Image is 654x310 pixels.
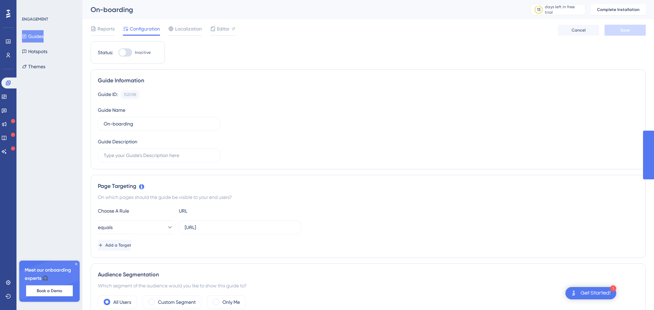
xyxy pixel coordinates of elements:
div: 1 [610,285,616,291]
span: Book a Demo [37,288,62,294]
div: Choose A Rule [98,207,173,215]
span: equals [98,223,113,231]
input: yourwebsite.com/path [185,224,295,231]
div: ENGAGEMENT [22,16,48,22]
div: 13 [537,7,540,12]
div: URL [179,207,254,215]
span: Add a Target [105,242,131,248]
div: On which pages should the guide be visible to your end users? [98,193,639,201]
button: Save [605,25,646,36]
div: Audience Segmentation [98,271,639,279]
div: Which segment of the audience would you like to show this guide to? [98,282,639,290]
input: Type your Guide’s Name here [104,120,214,128]
span: Cancel [572,27,586,33]
iframe: UserGuiding AI Assistant Launcher [625,283,646,303]
span: Editor [217,25,230,33]
img: launcher-image-alternative-text [570,289,578,297]
div: Open Get Started! checklist, remaining modules: 1 [565,287,616,299]
div: Guide Name [98,106,125,114]
button: Hotspots [22,45,47,58]
button: Complete Installation [591,4,646,15]
div: Guide ID: [98,90,118,99]
div: Page Targeting [98,182,639,190]
span: Save [620,27,630,33]
label: Custom Segment [158,298,196,306]
div: Guide Description [98,138,137,146]
button: Add a Target [98,240,131,251]
button: Guides [22,30,44,43]
label: Only Me [222,298,240,306]
div: Get Started! [581,289,611,297]
span: Reports [97,25,115,33]
div: 152098 [124,92,136,97]
span: Complete Installation [597,7,640,12]
span: Meet our onboarding experts 🎧 [25,266,74,283]
button: Book a Demo [26,285,73,296]
button: equals [98,220,173,234]
button: Themes [22,60,45,73]
span: Inactive [135,50,151,55]
button: Cancel [558,25,599,36]
div: On-boarding [91,5,513,14]
label: All Users [113,298,131,306]
span: Configuration [130,25,160,33]
div: days left in free trial [545,4,583,15]
span: Localization [175,25,202,33]
div: Status: [98,48,113,57]
input: Type your Guide’s Description here [104,152,214,159]
div: Guide Information [98,76,639,85]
